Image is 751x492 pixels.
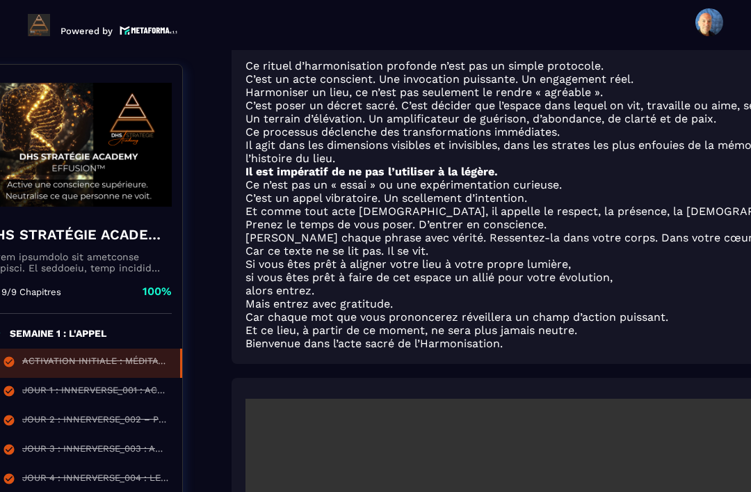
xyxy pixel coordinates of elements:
p: Powered by [60,26,113,36]
img: logo-branding [28,14,50,36]
img: logo [120,24,178,36]
p: SEMAINE 1 : L'APPEL [10,328,106,342]
strong: Il est impératif de ne pas l’utiliser à la légère. [245,165,498,178]
div: JOUR 4 : INNERVERSE_004 : LEVER LES VOILES INTÉRIEURS & ALCHYMIA_002 : L’Origine Retrouvée [22,473,168,488]
p: 9/9 Chapitres [1,287,61,297]
div: JOUR 2 : INNERVERSE_002 – PROJECTION & TRANSFORMATION PERSONNELLE & RAYONNANCE_001 : LE DÉCLIC IN... [22,414,168,429]
p: 100% [143,284,172,299]
div: JOUR 1 : INNERVERSE_001 : ACTIVE TA PUISSANCE INTÉRIEUR & ALCHIMIA_001 : CONNEXION AU CHAMP QUANT... [22,385,168,400]
div: ACTIVATION INITIALE : MÉDITATIONS ; Portail d’Entrée Vibratoire [22,356,166,371]
div: JOUR 3 : INNERVERSE_003 : ACTIVATION PUISSANTE & RAYONNACE_002 : MES PREMIÈRES MATRYXES [22,443,168,459]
